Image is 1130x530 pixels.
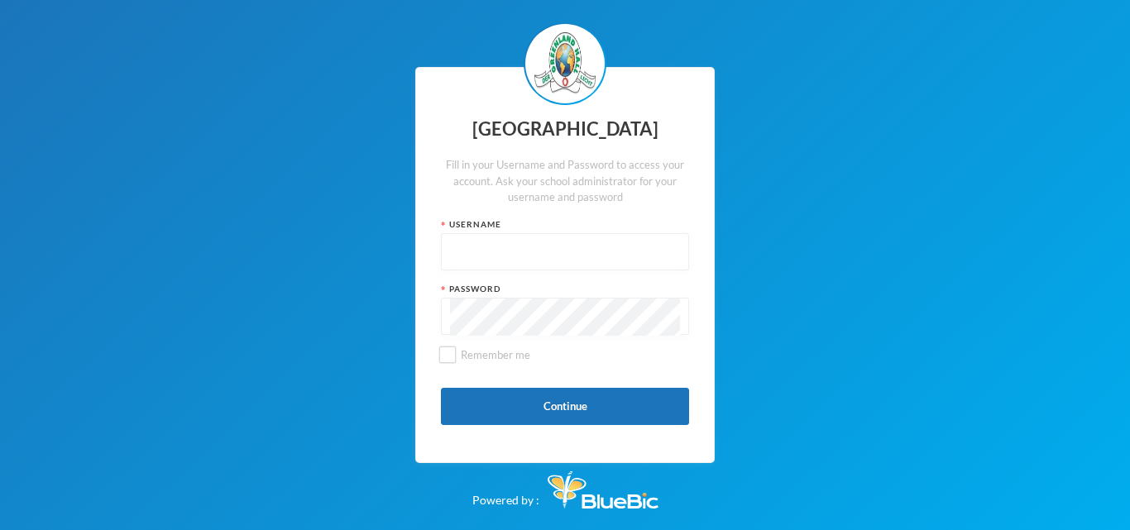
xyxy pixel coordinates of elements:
[441,388,689,425] button: Continue
[441,157,689,206] div: Fill in your Username and Password to access your account. Ask your school administrator for your...
[454,348,537,361] span: Remember me
[441,283,689,295] div: Password
[441,218,689,231] div: Username
[548,471,658,509] img: Bluebic
[441,113,689,146] div: [GEOGRAPHIC_DATA]
[472,463,658,509] div: Powered by :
